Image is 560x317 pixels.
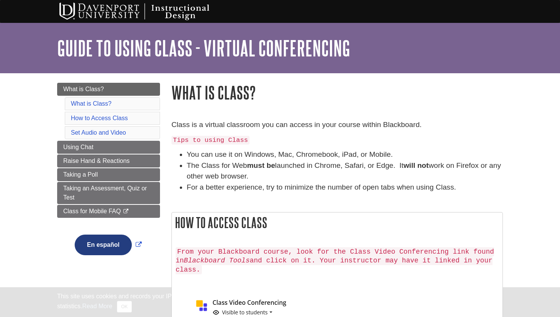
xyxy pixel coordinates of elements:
[71,115,128,121] a: How to Access Class
[171,119,503,130] p: Class is a virtual classroom you can access in your course within Blackboard.
[117,301,132,312] button: Close
[57,83,160,268] div: Guide Page Menu
[73,241,143,248] a: Link opens in new window
[63,144,93,150] span: Using Chat
[171,136,250,145] code: Tips to using Class
[57,83,160,96] a: What is Class?
[184,257,250,264] em: Blackboard Tools
[403,161,429,169] strong: will not
[247,161,275,169] strong: must be
[57,154,160,167] a: Raise Hand & Reactions
[187,149,503,160] li: You can use it on Windows, Mac, Chromebook, iPad, or Mobile.
[63,185,147,201] span: Taking an Assessment, Quiz or Test
[75,235,131,255] button: En español
[57,205,160,218] a: Class for Mobile FAQ
[57,182,160,204] a: Taking an Assessment, Quiz or Test
[63,86,104,92] span: What is Class?
[176,247,494,275] code: From your Blackboard course, look for the Class Video Conferencing link found in and click on it....
[63,171,98,178] span: Taking a Poll
[53,2,236,21] img: Davenport University Instructional Design
[63,208,121,214] span: Class for Mobile FAQ
[63,158,130,164] span: Raise Hand & Reactions
[187,160,503,182] li: The Class for Web launched in Chrome, Safari, or Edge. It work on Firefox or any other web browser.
[172,212,502,233] h2: How to Access Class
[171,83,503,102] h1: What is Class?
[123,209,129,214] i: This link opens in a new window
[71,129,126,136] a: Set Audio and Video
[57,36,350,60] a: Guide to Using Class - Virtual Conferencing
[82,303,112,309] a: Read More
[187,182,503,193] li: For a better experience, try to minimize the number of open tabs when using Class.
[71,100,112,107] a: What is Class?
[57,292,503,312] div: This site uses cookies and records your IP address for usage statistics. Additionally, we use Goo...
[57,168,160,181] a: Taking a Poll
[57,141,160,154] a: Using Chat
